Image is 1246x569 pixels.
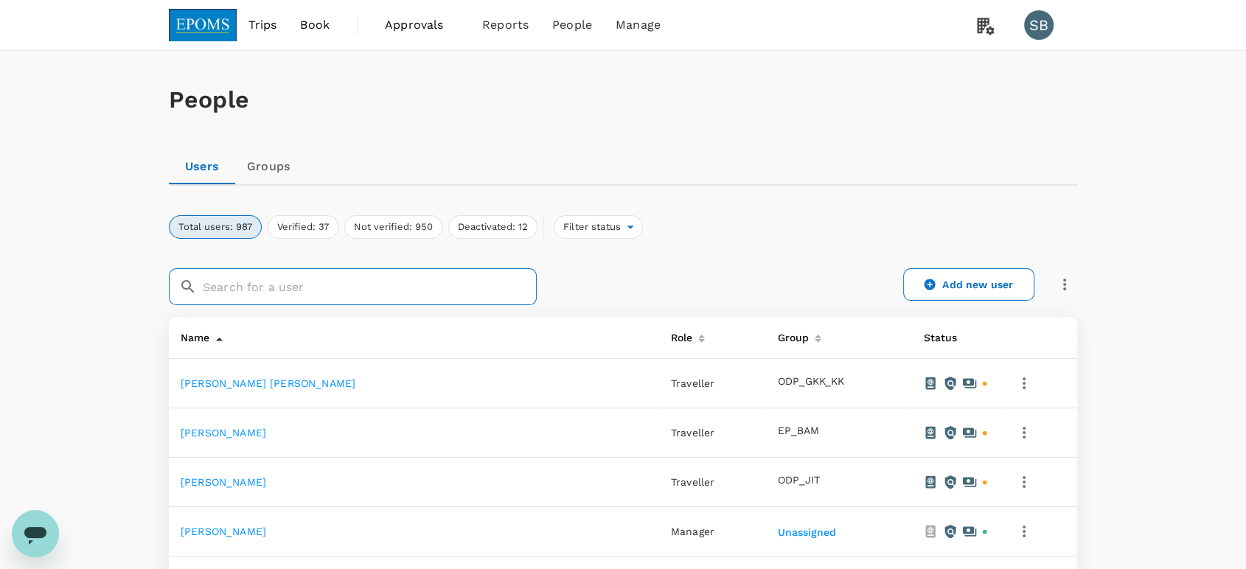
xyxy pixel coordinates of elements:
span: Manage [616,16,661,34]
h1: People [169,86,1077,114]
span: Reports [482,16,529,34]
a: [PERSON_NAME] [181,427,266,439]
button: ODP_JIT [777,475,819,486]
span: Manager [671,526,714,537]
button: Verified: 37 [268,215,338,239]
div: Role [665,323,693,346]
button: Not verified: 950 [344,215,442,239]
span: Traveller [671,427,714,439]
span: Book [300,16,330,34]
div: Group [771,323,809,346]
a: [PERSON_NAME] [PERSON_NAME] [181,377,355,389]
button: Unassigned [777,527,838,539]
div: Filter status [554,215,643,239]
a: [PERSON_NAME] [181,526,266,537]
div: SB [1024,10,1054,40]
span: People [552,16,592,34]
span: Traveller [671,377,714,389]
button: ODP_GKK_KK [777,376,843,388]
iframe: Button to launch messaging window [12,510,59,557]
button: EP_BAM [777,425,818,437]
button: Deactivated: 12 [448,215,537,239]
div: Name [175,323,210,346]
button: Total users: 987 [169,215,262,239]
span: Approvals [385,16,459,34]
th: Status [911,317,1000,359]
span: Trips [248,16,277,34]
span: Filter status [554,220,627,234]
a: Groups [235,149,302,184]
a: Users [169,149,235,184]
a: Add new user [903,268,1034,301]
a: [PERSON_NAME] [181,476,266,488]
img: EPOMS SDN BHD [169,9,237,41]
input: Search for a user [203,268,537,305]
span: Traveller [671,476,714,488]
